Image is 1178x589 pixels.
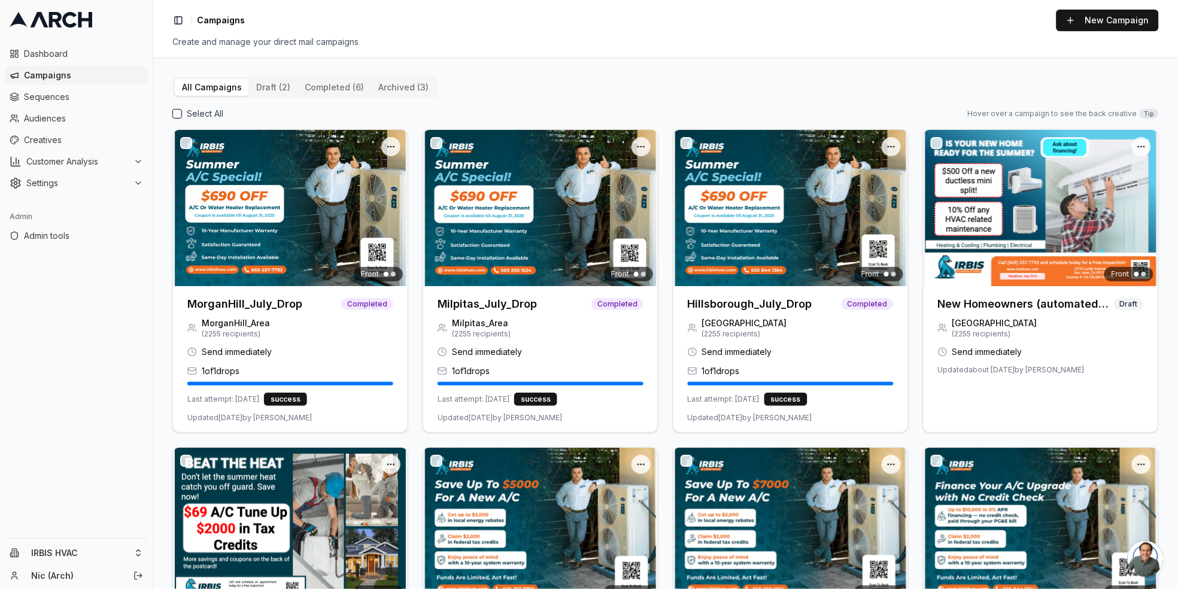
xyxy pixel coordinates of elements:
[702,346,772,358] span: Send immediately
[924,130,1158,286] img: Front creative for New Homeowners (automated Campaign)
[968,109,1137,119] span: Hover over a campaign to see the back creative
[202,329,270,339] span: ( 2255 recipients)
[5,174,148,193] button: Settings
[514,393,557,406] div: success
[1112,269,1130,279] span: Front
[187,108,223,120] label: Select All
[591,298,643,310] span: Completed
[187,296,302,312] h3: MorganHill_July_Drop
[26,156,129,168] span: Customer Analysis
[702,317,787,329] span: [GEOGRAPHIC_DATA]
[130,567,147,584] button: Log out
[24,230,143,242] span: Admin tools
[202,346,272,358] span: Send immediately
[5,87,148,107] a: Sequences
[673,130,908,286] img: Front creative for Hillsborough_July_Drop
[5,130,148,150] a: Creatives
[1128,541,1164,577] a: Open chat
[5,44,148,63] a: Dashboard
[438,296,537,312] h3: Milpitas_July_Drop
[423,130,658,286] img: Front creative for Milpitas_July_Drop
[952,346,1022,358] span: Send immediately
[5,207,148,226] div: Admin
[24,91,143,103] span: Sequences
[952,317,1037,329] span: [GEOGRAPHIC_DATA]
[202,365,239,377] span: 1 of 1 drops
[173,130,408,286] img: Front creative for MorganHill_July_Drop
[5,152,148,171] button: Customer Analysis
[24,134,143,146] span: Creatives
[24,69,143,81] span: Campaigns
[341,298,393,310] span: Completed
[1140,109,1159,119] span: Tip
[1056,10,1159,31] button: New Campaign
[688,296,812,312] h3: Hillsborough_July_Drop
[175,79,249,96] button: All Campaigns
[688,413,812,423] span: Updated [DATE] by [PERSON_NAME]
[371,79,436,96] button: archived (3)
[452,317,511,329] span: Milpitas_Area
[264,393,307,406] div: success
[172,36,1159,48] div: Create and manage your direct mail campaigns
[438,413,562,423] span: Updated [DATE] by [PERSON_NAME]
[5,226,148,245] a: Admin tools
[438,394,509,404] span: Last attempt: [DATE]
[688,394,760,404] span: Last attempt: [DATE]
[952,329,1037,339] span: ( 2255 recipients)
[24,48,143,60] span: Dashboard
[249,79,297,96] button: draft (2)
[1114,298,1144,310] span: Draft
[452,346,522,358] span: Send immediately
[452,329,511,339] span: ( 2255 recipients)
[361,269,379,279] span: Front
[5,544,148,563] button: IRBIS HVAC
[31,570,120,582] a: Nic (Arch)
[197,14,245,26] nav: breadcrumb
[197,14,245,26] span: Campaigns
[702,329,787,339] span: ( 2255 recipients)
[938,296,1114,312] h3: New Homeowners (automated Campaign)
[452,365,490,377] span: 1 of 1 drops
[24,113,143,125] span: Audiences
[764,393,807,406] div: success
[202,317,270,329] span: MorganHill_Area
[297,79,371,96] button: completed (6)
[861,269,879,279] span: Front
[702,365,740,377] span: 1 of 1 drops
[611,269,629,279] span: Front
[187,394,259,404] span: Last attempt: [DATE]
[5,66,148,85] a: Campaigns
[842,298,894,310] span: Completed
[26,177,129,189] span: Settings
[31,548,129,558] span: IRBIS HVAC
[187,413,312,423] span: Updated [DATE] by [PERSON_NAME]
[938,365,1085,375] span: Updated about [DATE] by [PERSON_NAME]
[5,109,148,128] a: Audiences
